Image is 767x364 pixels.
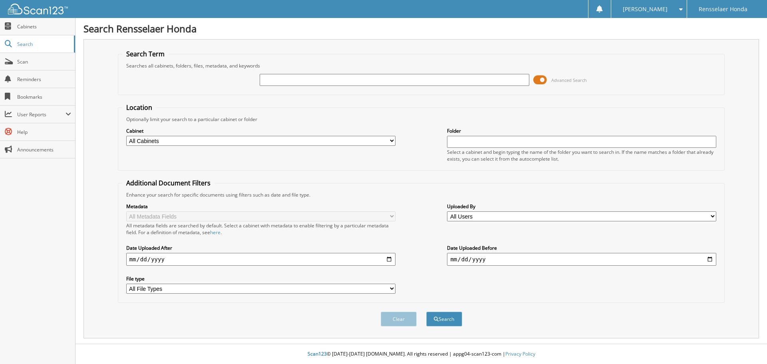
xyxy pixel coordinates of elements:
[447,149,716,162] div: Select a cabinet and begin typing the name of the folder you want to search in. If the name match...
[122,191,721,198] div: Enhance your search for specific documents using filters such as date and file type.
[126,253,395,266] input: start
[126,203,395,210] label: Metadata
[17,41,70,48] span: Search
[126,245,395,251] label: Date Uploaded After
[17,146,71,153] span: Announcements
[17,76,71,83] span: Reminders
[17,93,71,100] span: Bookmarks
[17,58,71,65] span: Scan
[83,22,759,35] h1: Search Rensselaer Honda
[76,344,767,364] div: © [DATE]-[DATE] [DOMAIN_NAME]. All rights reserved | appg04-scan123-com |
[699,7,747,12] span: Rensselaer Honda
[122,50,169,58] legend: Search Term
[122,103,156,112] legend: Location
[381,312,417,326] button: Clear
[17,129,71,135] span: Help
[623,7,668,12] span: [PERSON_NAME]
[447,203,716,210] label: Uploaded By
[122,62,721,69] div: Searches all cabinets, folders, files, metadata, and keywords
[17,111,66,118] span: User Reports
[727,326,767,364] iframe: Chat Widget
[308,350,327,357] span: Scan123
[126,275,395,282] label: File type
[426,312,462,326] button: Search
[122,116,721,123] div: Optionally limit your search to a particular cabinet or folder
[447,245,716,251] label: Date Uploaded Before
[17,23,71,30] span: Cabinets
[126,127,395,134] label: Cabinet
[122,179,215,187] legend: Additional Document Filters
[505,350,535,357] a: Privacy Policy
[8,4,68,14] img: scan123-logo-white.svg
[210,229,221,236] a: here
[551,77,587,83] span: Advanced Search
[447,127,716,134] label: Folder
[126,222,395,236] div: All metadata fields are searched by default. Select a cabinet with metadata to enable filtering b...
[447,253,716,266] input: end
